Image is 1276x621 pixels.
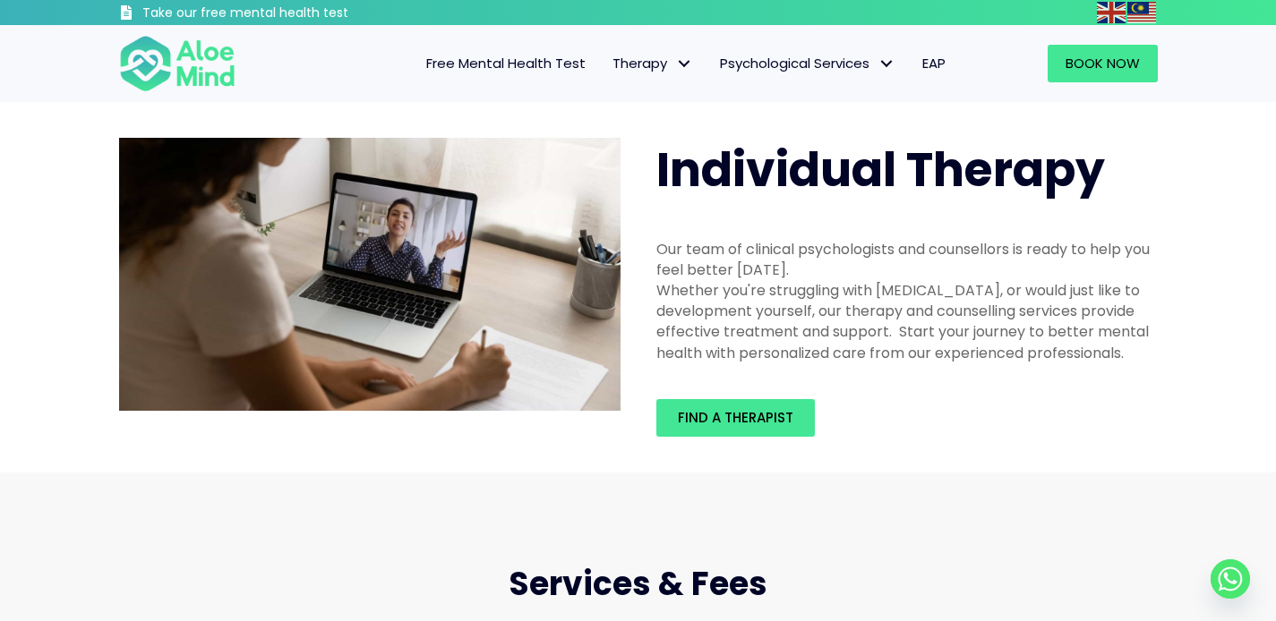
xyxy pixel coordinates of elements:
div: Whether you're struggling with [MEDICAL_DATA], or would just like to development yourself, our th... [656,280,1158,363]
span: Find a therapist [678,408,793,427]
nav: Menu [259,45,959,82]
a: Book Now [1048,45,1158,82]
a: Find a therapist [656,399,815,437]
span: Book Now [1066,54,1140,72]
a: English [1097,2,1127,22]
span: Therapy: submenu [672,51,698,77]
img: en [1097,2,1126,23]
img: ms [1127,2,1156,23]
span: EAP [922,54,946,72]
a: Psychological ServicesPsychological Services: submenu [707,45,909,82]
a: Malay [1127,2,1158,22]
div: Our team of clinical psychologists and counsellors is ready to help you feel better [DATE]. [656,239,1158,280]
span: Therapy [612,54,693,72]
span: Psychological Services [720,54,895,72]
span: Services & Fees [509,561,767,607]
span: Free Mental Health Test [426,54,586,72]
img: Therapy online individual [119,138,621,412]
span: Psychological Services: submenu [874,51,900,77]
a: Whatsapp [1211,559,1250,599]
img: Aloe mind Logo [119,34,236,93]
a: TherapyTherapy: submenu [599,45,707,82]
span: Individual Therapy [656,137,1105,202]
a: EAP [909,45,959,82]
a: Take our free mental health test [119,4,444,25]
h3: Take our free mental health test [142,4,444,22]
a: Free Mental Health Test [413,45,599,82]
